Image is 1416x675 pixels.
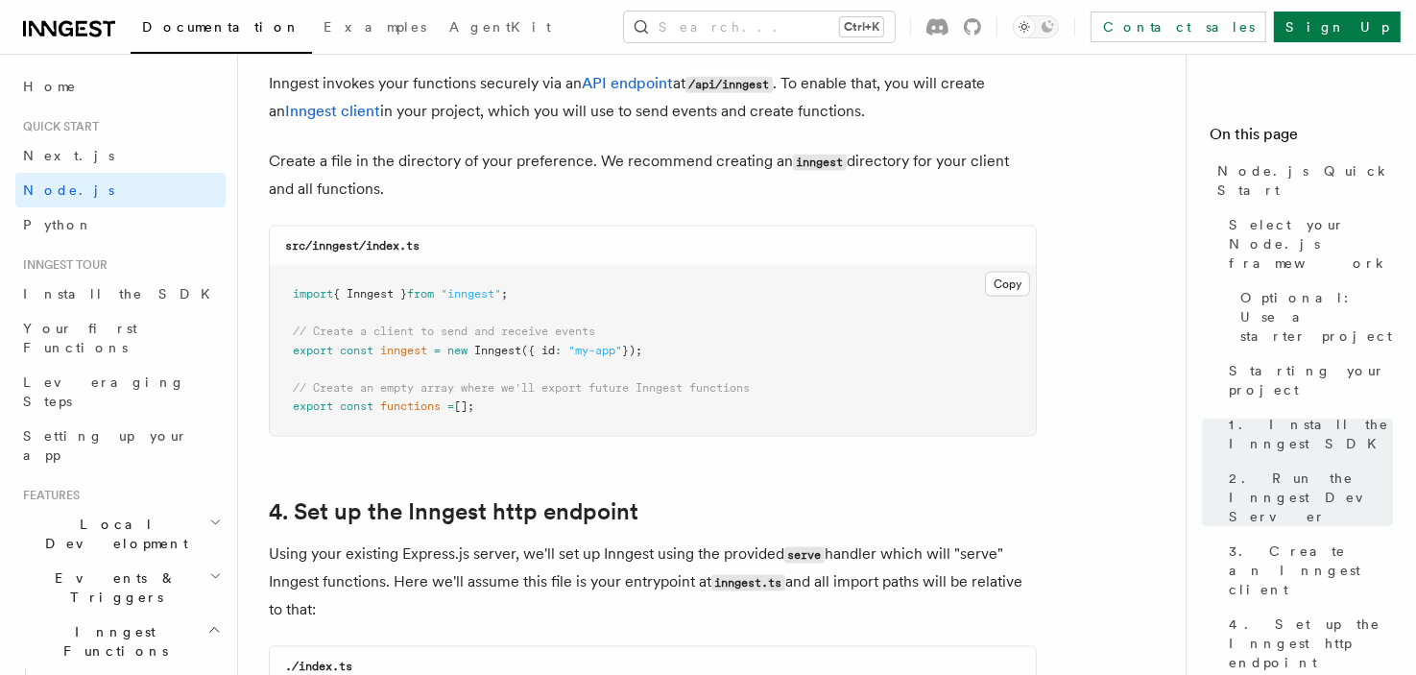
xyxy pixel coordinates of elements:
[447,344,468,357] span: new
[312,6,438,52] a: Examples
[555,344,562,357] span: :
[23,428,188,463] span: Setting up your app
[15,257,108,273] span: Inngest tour
[711,575,785,591] code: inngest.ts
[985,272,1030,297] button: Copy
[793,155,847,171] code: inngest
[474,344,521,357] span: Inngest
[23,77,77,96] span: Home
[1210,154,1393,207] a: Node.js Quick Start
[333,287,407,301] span: { Inngest }
[454,399,474,413] span: [];
[568,344,622,357] span: "my-app"
[15,488,80,503] span: Features
[285,239,420,253] code: src/inngest/index.ts
[622,344,642,357] span: });
[293,325,595,338] span: // Create a client to send and receive events
[23,217,93,232] span: Python
[269,541,1037,623] p: Using your existing Express.js server, we'll set up Inngest using the provided handler which will...
[15,507,226,561] button: Local Development
[23,182,114,198] span: Node.js
[15,419,226,472] a: Setting up your app
[23,374,185,409] span: Leveraging Steps
[434,344,441,357] span: =
[15,568,209,607] span: Events & Triggers
[15,119,99,134] span: Quick start
[1229,469,1393,526] span: 2. Run the Inngest Dev Server
[1229,615,1393,672] span: 4. Set up the Inngest http endpoint
[293,287,333,301] span: import
[15,622,207,661] span: Inngest Functions
[1274,12,1401,42] a: Sign Up
[142,19,300,35] span: Documentation
[449,19,551,35] span: AgentKit
[1233,280,1393,353] a: Optional: Use a starter project
[1210,123,1393,154] h4: On this page
[269,70,1037,125] p: Inngest invokes your functions securely via an at . To enable that, you will create an in your pr...
[285,660,352,673] code: ./index.ts
[340,399,373,413] span: const
[1221,534,1393,607] a: 3. Create an Inngest client
[582,74,673,92] a: API endpoint
[380,344,427,357] span: inngest
[521,344,555,357] span: ({ id
[1229,215,1393,273] span: Select your Node.js framework
[407,287,434,301] span: from
[15,615,226,668] button: Inngest Functions
[269,498,638,525] a: 4. Set up the Inngest http endpoint
[324,19,426,35] span: Examples
[624,12,895,42] button: Search...Ctrl+K
[1229,415,1393,453] span: 1. Install the Inngest SDK
[15,365,226,419] a: Leveraging Steps
[15,561,226,615] button: Events & Triggers
[269,148,1037,203] p: Create a file in the directory of your preference. We recommend creating an directory for your cl...
[1229,361,1393,399] span: Starting your project
[15,277,226,311] a: Install the SDK
[15,207,226,242] a: Python
[15,69,226,104] a: Home
[1221,207,1393,280] a: Select your Node.js framework
[23,286,222,301] span: Install the SDK
[1091,12,1266,42] a: Contact sales
[23,148,114,163] span: Next.js
[15,311,226,365] a: Your first Functions
[340,344,373,357] span: const
[293,344,333,357] span: export
[784,547,825,564] code: serve
[1229,542,1393,599] span: 3. Create an Inngest client
[131,6,312,54] a: Documentation
[15,138,226,173] a: Next.js
[1221,407,1393,461] a: 1. Install the Inngest SDK
[441,287,501,301] span: "inngest"
[15,515,209,553] span: Local Development
[380,399,441,413] span: functions
[840,17,883,36] kbd: Ctrl+K
[1221,353,1393,407] a: Starting your project
[1221,461,1393,534] a: 2. Run the Inngest Dev Server
[1217,161,1393,200] span: Node.js Quick Start
[1240,288,1393,346] span: Optional: Use a starter project
[23,321,137,355] span: Your first Functions
[501,287,508,301] span: ;
[447,399,454,413] span: =
[285,102,380,120] a: Inngest client
[293,381,750,395] span: // Create an empty array where we'll export future Inngest functions
[293,399,333,413] span: export
[1013,15,1059,38] button: Toggle dark mode
[685,77,773,93] code: /api/inngest
[15,173,226,207] a: Node.js
[438,6,563,52] a: AgentKit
